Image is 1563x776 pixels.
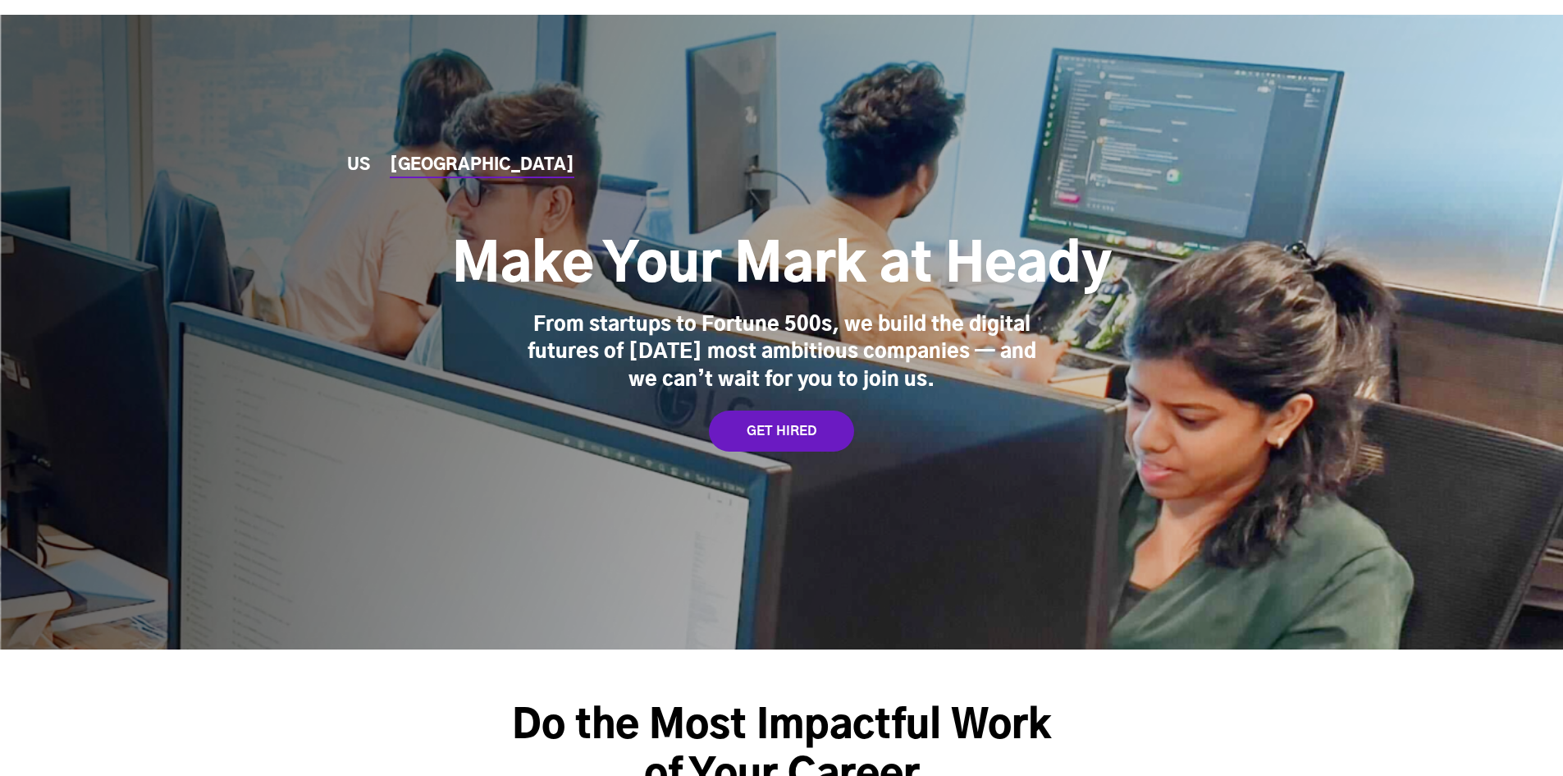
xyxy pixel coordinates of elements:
[709,411,854,452] a: GET HIRED
[528,312,1036,395] div: From startups to Fortune 500s, we build the digital futures of [DATE] most ambitious companies — ...
[347,157,370,174] a: US
[452,233,1112,299] h1: Make Your Mark at Heady
[390,157,574,174] a: [GEOGRAPHIC_DATA]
